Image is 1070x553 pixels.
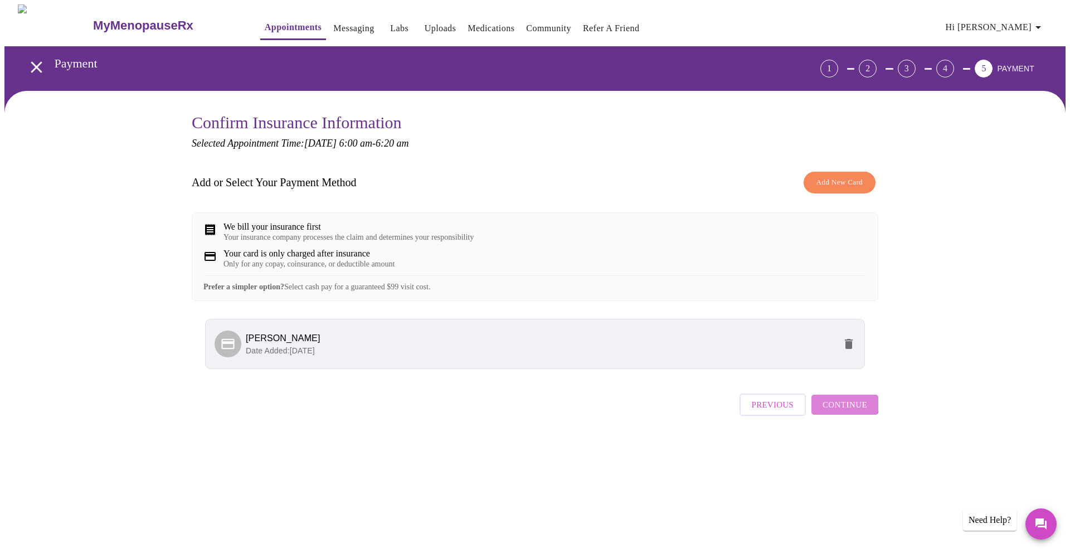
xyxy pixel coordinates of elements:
[92,6,238,45] a: MyMenopauseRx
[223,260,395,269] div: Only for any copay, coinsurance, or deductible amount
[260,16,326,40] button: Appointments
[20,51,53,84] button: open drawer
[811,395,878,415] button: Continue
[93,18,193,33] h3: MyMenopauseRx
[390,21,408,36] a: Labs
[333,21,374,36] a: Messaging
[816,176,863,189] span: Add New Card
[578,17,644,40] button: Refer a Friend
[975,60,993,77] div: 5
[823,397,867,412] span: Continue
[963,510,1016,531] div: Need Help?
[752,397,794,412] span: Previous
[804,172,876,193] button: Add New Card
[246,346,315,355] span: Date Added: [DATE]
[18,4,92,46] img: MyMenopauseRx Logo
[526,21,571,36] a: Community
[740,394,806,416] button: Previous
[835,331,862,357] button: delete
[946,20,1045,35] span: Hi [PERSON_NAME]
[382,17,417,40] button: Labs
[223,222,474,232] div: We bill your insurance first
[997,64,1034,73] span: PAYMENT
[522,17,576,40] button: Community
[203,283,284,291] strong: Prefer a simpler option?
[192,138,408,149] em: Selected Appointment Time: [DATE] 6:00 am - 6:20 am
[329,17,378,40] button: Messaging
[468,21,514,36] a: Medications
[55,56,758,71] h3: Payment
[192,176,357,189] h3: Add or Select Your Payment Method
[246,333,320,343] span: [PERSON_NAME]
[936,60,954,77] div: 4
[192,113,878,132] h3: Confirm Insurance Information
[463,17,519,40] button: Medications
[859,60,877,77] div: 2
[1025,508,1057,540] button: Messages
[425,21,456,36] a: Uploads
[820,60,838,77] div: 1
[583,21,640,36] a: Refer a Friend
[265,20,322,35] a: Appointments
[420,17,461,40] button: Uploads
[941,16,1049,38] button: Hi [PERSON_NAME]
[223,233,474,242] div: Your insurance company processes the claim and determines your responsibility
[898,60,916,77] div: 3
[223,249,395,259] div: Your card is only charged after insurance
[203,275,867,292] div: Select cash pay for a guaranteed $99 visit cost.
